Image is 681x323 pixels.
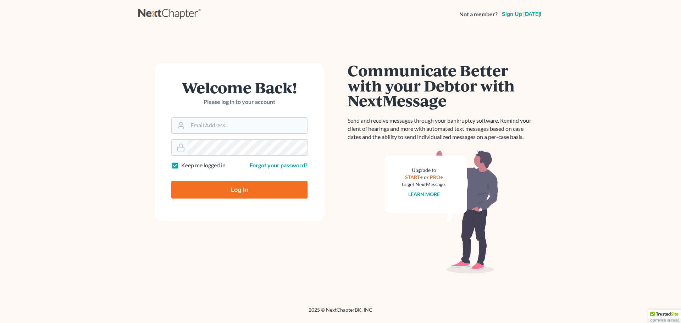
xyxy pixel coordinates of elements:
[171,181,308,199] input: Log In
[188,118,307,133] input: Email Address
[171,80,308,95] h1: Welcome Back!
[500,11,543,17] a: Sign up [DATE]!
[408,191,440,197] a: Learn more
[648,310,681,323] div: TrustedSite Certified
[385,150,498,274] img: nextmessage_bg-59042aed3d76b12b5cd301f8e5b87938c9018125f34e5fa2b7a6b67550977c72.svg
[424,174,429,180] span: or
[402,167,446,174] div: Upgrade to
[402,181,446,188] div: to get NextMessage.
[459,10,498,18] strong: Not a member?
[430,174,443,180] a: PRO+
[138,306,543,319] div: 2025 © NextChapterBK, INC
[348,117,536,141] p: Send and receive messages through your bankruptcy software. Remind your client of hearings and mo...
[250,162,308,168] a: Forgot your password?
[405,174,423,180] a: START+
[171,98,308,106] p: Please log in to your account
[181,161,226,169] label: Keep me logged in
[348,63,536,108] h1: Communicate Better with your Debtor with NextMessage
